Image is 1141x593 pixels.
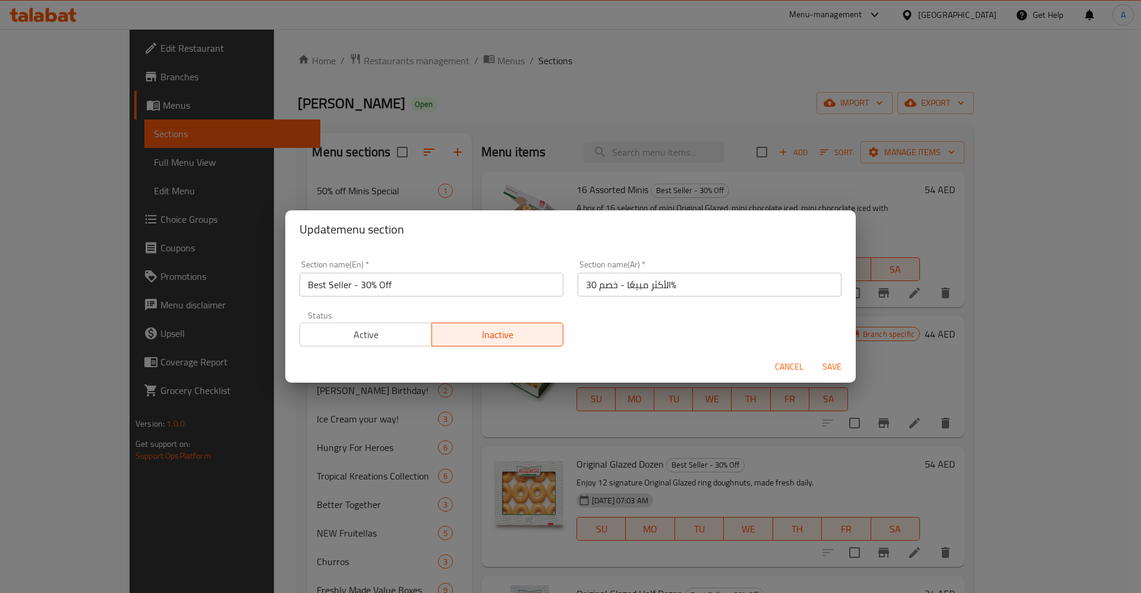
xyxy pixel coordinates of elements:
h2: Update menu section [300,220,841,239]
button: Inactive [431,323,564,346]
span: Active [305,326,427,343]
input: Please enter section name(ar) [578,273,841,296]
button: Cancel [770,356,808,378]
input: Please enter section name(en) [300,273,563,296]
span: Save [818,359,846,374]
button: Save [813,356,851,378]
span: Cancel [775,359,803,374]
button: Active [300,323,432,346]
span: Inactive [437,326,559,343]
